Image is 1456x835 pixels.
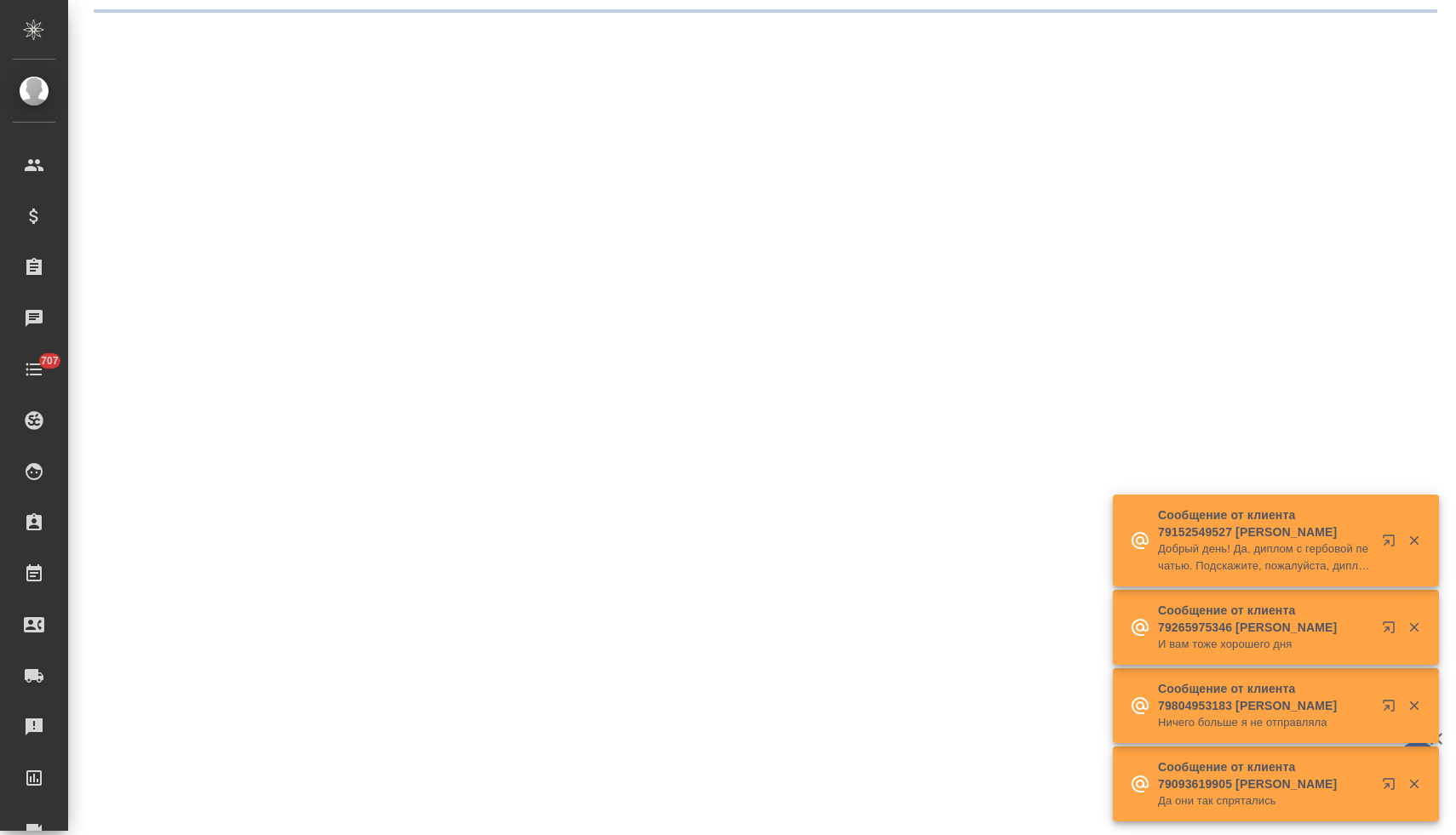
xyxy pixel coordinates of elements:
[1396,776,1431,792] button: Закрыть
[1158,680,1371,714] p: Сообщение от клиента 79804953183 [PERSON_NAME]
[1372,767,1413,808] button: Открыть в новой вкладке
[1158,714,1371,731] p: Ничего больше я не отправляла
[1158,540,1371,575] p: Добрый день! Да, диплом с гербовой печатью. Подскажите, пожалуйста, диплом вместе со вкладышем, ве
[1396,533,1431,548] button: Закрыть
[1158,602,1371,636] p: Сообщение от клиента 79265975346 [PERSON_NAME]
[1396,620,1431,635] button: Закрыть
[4,348,64,391] a: 707
[31,352,69,369] span: 707
[1372,689,1413,729] button: Открыть в новой вкладке
[1158,792,1371,809] p: Да они так спрятались
[1158,758,1371,792] p: Сообщение от клиента 79093619905 [PERSON_NAME]
[1372,610,1413,651] button: Открыть в новой вкладке
[1396,698,1431,713] button: Закрыть
[1158,636,1371,653] p: И вам тоже хорошего дня
[1372,523,1413,564] button: Открыть в новой вкладке
[1158,506,1371,540] p: Сообщение от клиента 79152549527 [PERSON_NAME]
